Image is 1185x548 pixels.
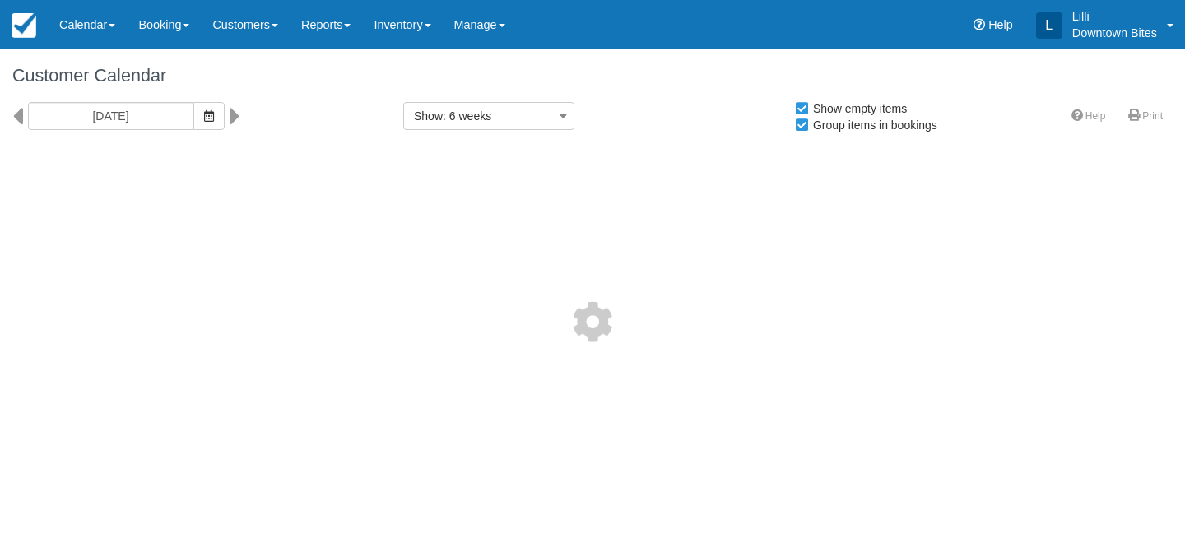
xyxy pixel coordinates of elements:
span: Show empty items [794,102,920,114]
label: Show empty items [794,96,918,121]
span: Group items in bookings [794,118,950,130]
div: L [1036,12,1062,39]
button: Show: 6 weeks [403,102,574,130]
img: checkfront-main-nav-mini-logo.png [12,13,36,38]
i: Help [974,19,985,30]
span: Show [414,109,443,123]
a: Print [1118,104,1173,128]
p: Downtown Bites [1072,25,1157,41]
p: Lilli [1072,8,1157,25]
a: Help [1062,104,1116,128]
h1: Customer Calendar [12,66,1173,86]
label: Group items in bookings [794,113,948,137]
span: : 6 weeks [443,109,491,123]
span: Help [988,18,1013,31]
